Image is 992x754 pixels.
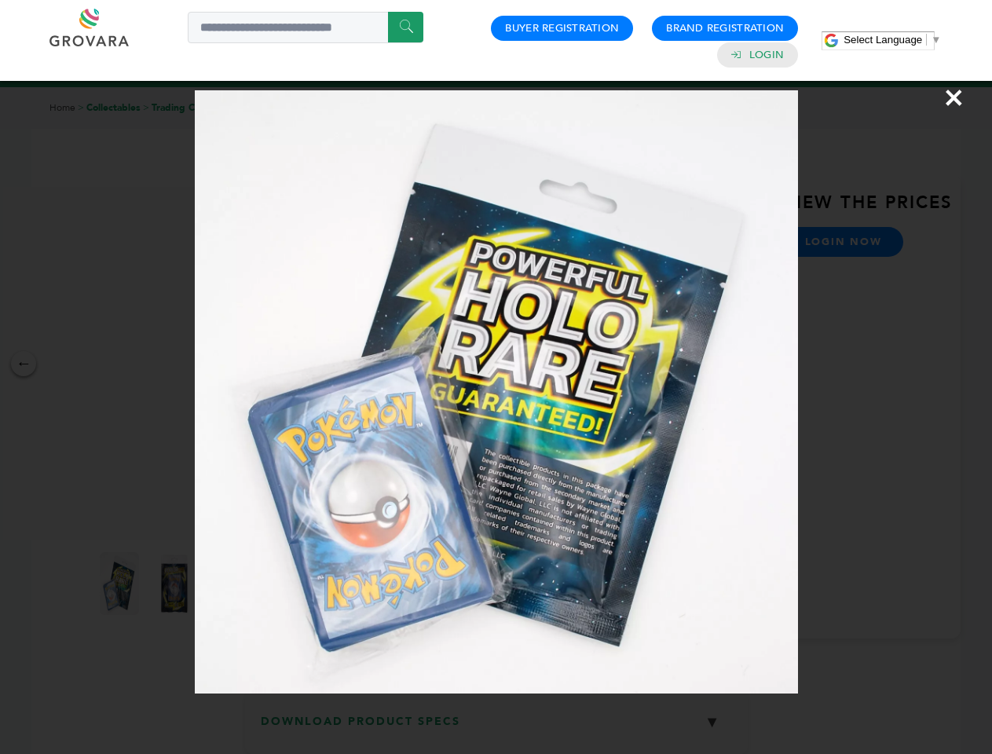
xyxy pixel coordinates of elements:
[666,21,784,35] a: Brand Registration
[195,90,798,694] img: Image Preview
[505,21,619,35] a: Buyer Registration
[931,34,941,46] span: ▼
[749,48,784,62] a: Login
[188,12,423,43] input: Search a product or brand...
[844,34,941,46] a: Select Language​
[943,75,965,119] span: ×
[844,34,922,46] span: Select Language
[926,34,927,46] span: ​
